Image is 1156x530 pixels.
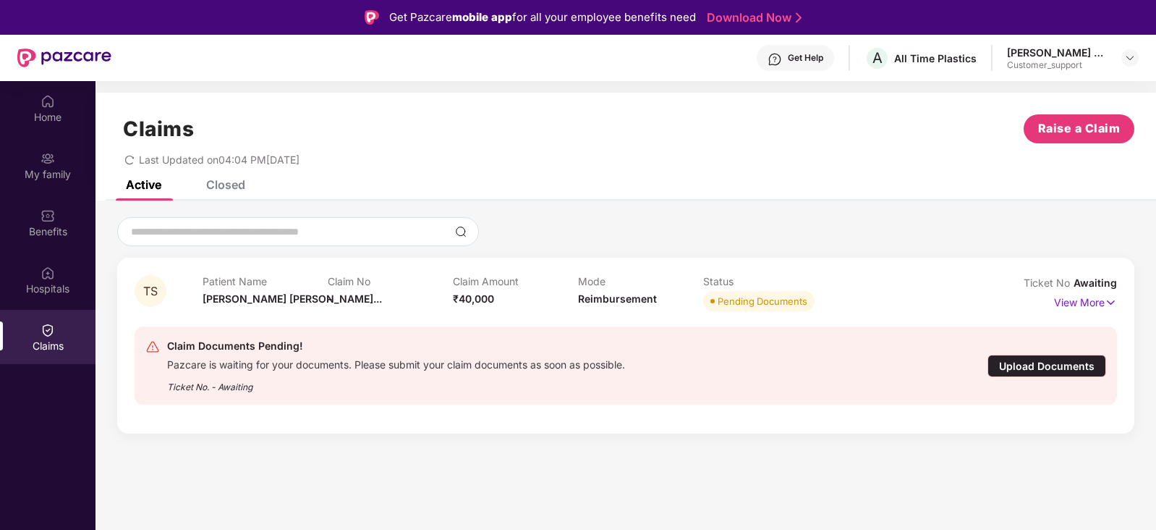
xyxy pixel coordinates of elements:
[578,275,703,287] p: Mode
[124,153,135,166] span: redo
[167,371,625,394] div: Ticket No. - Awaiting
[41,209,55,223] img: svg+xml;base64,PHN2ZyBpZD0iQmVuZWZpdHMiIHhtbG5zPSJodHRwOi8vd3d3LnczLm9yZy8yMDAwL3N2ZyIgd2lkdGg9Ij...
[703,275,828,287] p: Status
[894,51,977,65] div: All Time Plastics
[328,293,333,305] span: -
[41,266,55,280] img: svg+xml;base64,PHN2ZyBpZD0iSG9zcGl0YWxzIiB4bWxucz0iaHR0cDovL3d3dy53My5vcmcvMjAwMC9zdmciIHdpZHRoPS...
[1024,277,1074,289] span: Ticket No
[203,275,328,287] p: Patient Name
[206,177,245,192] div: Closed
[167,355,625,371] div: Pazcare is waiting for your documents. Please submit your claim documents as soon as possible.
[452,10,512,24] strong: mobile app
[453,293,494,305] span: ₹40,000
[1024,114,1134,143] button: Raise a Claim
[123,117,194,141] h1: Claims
[718,294,807,308] div: Pending Documents
[145,340,160,354] img: svg+xml;base64,PHN2ZyB4bWxucz0iaHR0cDovL3d3dy53My5vcmcvMjAwMC9zdmciIHdpZHRoPSIyNCIgaGVpZ2h0PSIyNC...
[143,285,158,298] span: TS
[987,355,1106,377] div: Upload Documents
[1007,46,1108,59] div: [PERSON_NAME] Bhikachand [PERSON_NAME]
[453,275,578,287] p: Claim Amount
[139,153,299,166] span: Last Updated on 04:04 PM[DATE]
[328,275,453,287] p: Claim No
[796,10,802,25] img: Stroke
[578,293,657,305] span: Reimbursement
[41,94,55,109] img: svg+xml;base64,PHN2ZyBpZD0iSG9tZSIgeG1sbnM9Imh0dHA6Ly93d3cudzMub3JnLzIwMDAvc3ZnIiB3aWR0aD0iMjAiIG...
[126,177,161,192] div: Active
[1038,119,1121,138] span: Raise a Claim
[1074,277,1117,289] span: Awaiting
[41,151,55,166] img: svg+xml;base64,PHN2ZyB3aWR0aD0iMjAiIGhlaWdodD0iMjAiIHZpZXdCb3g9IjAgMCAyMCAyMCIgZmlsbD0ibm9uZSIgeG...
[203,293,382,305] span: [PERSON_NAME] [PERSON_NAME]...
[1054,291,1117,311] p: View More
[1124,52,1136,64] img: svg+xml;base64,PHN2ZyBpZD0iRHJvcGRvd24tMzJ4MzIiIHhtbG5zPSJodHRwOi8vd3d3LnczLm9yZy8yMDAwL3N2ZyIgd2...
[455,226,467,237] img: svg+xml;base64,PHN2ZyBpZD0iU2VhcmNoLTMyeDMyIiB4bWxucz0iaHR0cDovL3d3dy53My5vcmcvMjAwMC9zdmciIHdpZH...
[707,10,797,25] a: Download Now
[788,52,823,64] div: Get Help
[768,52,782,67] img: svg+xml;base64,PHN2ZyBpZD0iSGVscC0zMngzMiIgeG1sbnM9Imh0dHA6Ly93d3cudzMub3JnLzIwMDAvc3ZnIiB3aWR0aD...
[1105,295,1117,311] img: svg+xml;base64,PHN2ZyB4bWxucz0iaHR0cDovL3d3dy53My5vcmcvMjAwMC9zdmciIHdpZHRoPSIxNyIgaGVpZ2h0PSIxNy...
[167,337,625,355] div: Claim Documents Pending!
[872,49,883,67] span: A
[17,49,111,67] img: New Pazcare Logo
[41,323,55,337] img: svg+xml;base64,PHN2ZyBpZD0iQ2xhaW0iIHhtbG5zPSJodHRwOi8vd3d3LnczLm9yZy8yMDAwL3N2ZyIgd2lkdGg9IjIwIi...
[1007,59,1108,71] div: Customer_support
[365,10,379,25] img: Logo
[389,9,696,26] div: Get Pazcare for all your employee benefits need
